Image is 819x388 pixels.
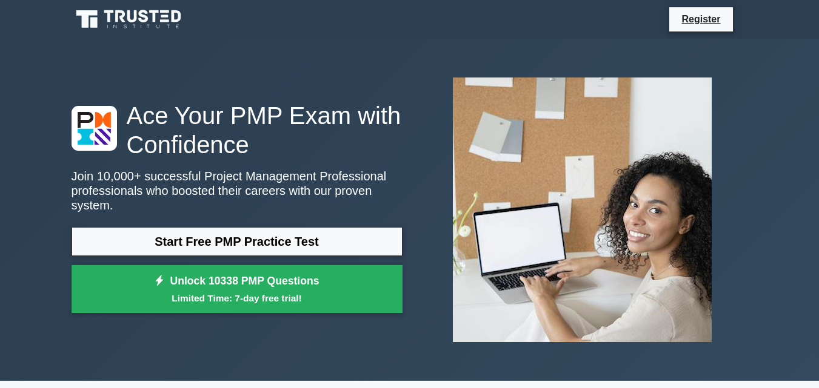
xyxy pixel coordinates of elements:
[87,291,387,305] small: Limited Time: 7-day free trial!
[72,265,403,314] a: Unlock 10338 PMP QuestionsLimited Time: 7-day free trial!
[72,169,403,212] p: Join 10,000+ successful Project Management Professional professionals who boosted their careers w...
[674,12,727,27] a: Register
[72,227,403,256] a: Start Free PMP Practice Test
[72,101,403,159] h1: Ace Your PMP Exam with Confidence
